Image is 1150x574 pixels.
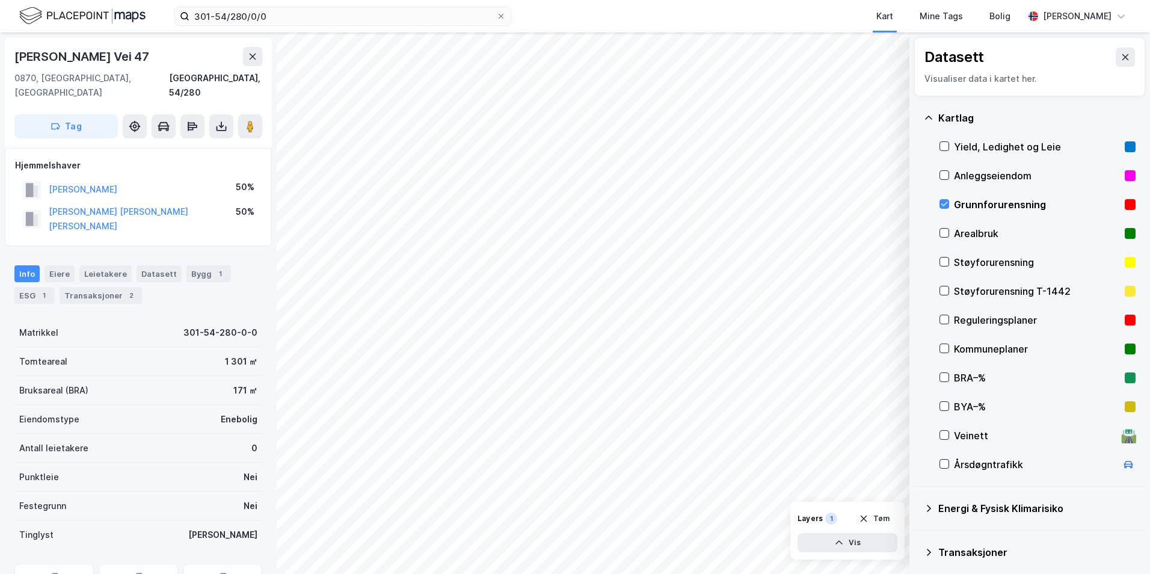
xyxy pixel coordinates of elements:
div: Datasett [137,265,182,282]
div: Anleggseiendom [954,168,1120,183]
div: Festegrunn [19,499,66,513]
button: Tøm [851,509,897,528]
div: 🛣️ [1121,428,1137,443]
div: Eiere [45,265,75,282]
div: Arealbruk [954,226,1120,241]
div: Bygg [186,265,231,282]
div: 0 [251,441,257,455]
iframe: Chat Widget [1090,516,1150,574]
div: Tomteareal [19,354,67,369]
div: 50% [236,205,254,219]
div: Transaksjoner [938,545,1136,560]
div: [GEOGRAPHIC_DATA], 54/280 [169,71,262,100]
div: Nei [244,470,257,484]
div: 171 ㎡ [233,383,257,398]
div: Bruksareal (BRA) [19,383,88,398]
div: 1 [214,268,226,280]
img: logo.f888ab2527a4732fd821a326f86c7f29.svg [19,5,146,26]
input: Søk på adresse, matrikkel, gårdeiere, leietakere eller personer [189,7,496,25]
div: Layers [798,514,823,523]
div: 1 [825,513,837,525]
div: Tinglyst [19,528,54,542]
div: Bolig [989,9,1010,23]
div: Grunnforurensning [954,197,1120,212]
div: Kommuneplaner [954,342,1120,356]
div: Energi & Fysisk Klimarisiko [938,501,1136,516]
div: Antall leietakere [19,441,88,455]
div: Mine Tags [920,9,963,23]
div: [PERSON_NAME] [188,528,257,542]
div: 50% [236,180,254,194]
div: Visualiser data i kartet her. [924,72,1135,86]
div: Hjemmelshaver [15,158,262,173]
div: Årsdøgntrafikk [954,457,1116,472]
div: Yield, Ledighet og Leie [954,140,1120,154]
div: Transaksjoner [60,287,142,304]
div: 1 [38,289,50,301]
div: [PERSON_NAME] [1043,9,1112,23]
div: Info [14,265,40,282]
button: Tag [14,114,118,138]
div: Reguleringsplaner [954,313,1120,327]
div: Kartlag [938,111,1136,125]
div: 2 [125,289,137,301]
div: Eiendomstype [19,412,79,427]
div: [PERSON_NAME] Vei 47 [14,47,152,66]
button: Vis [798,533,897,552]
div: Punktleie [19,470,59,484]
div: 301-54-280-0-0 [183,326,257,340]
div: Leietakere [79,265,132,282]
div: Enebolig [221,412,257,427]
div: 1 301 ㎡ [225,354,257,369]
div: ESG [14,287,55,304]
div: Støyforurensning T-1442 [954,284,1120,298]
div: Nei [244,499,257,513]
div: Datasett [924,48,984,67]
div: Kart [876,9,893,23]
div: Veinett [954,428,1116,443]
div: Støyforurensning [954,255,1120,270]
div: Matrikkel [19,326,58,340]
div: 0870, [GEOGRAPHIC_DATA], [GEOGRAPHIC_DATA] [14,71,169,100]
div: BRA–% [954,371,1120,385]
div: BYA–% [954,400,1120,414]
